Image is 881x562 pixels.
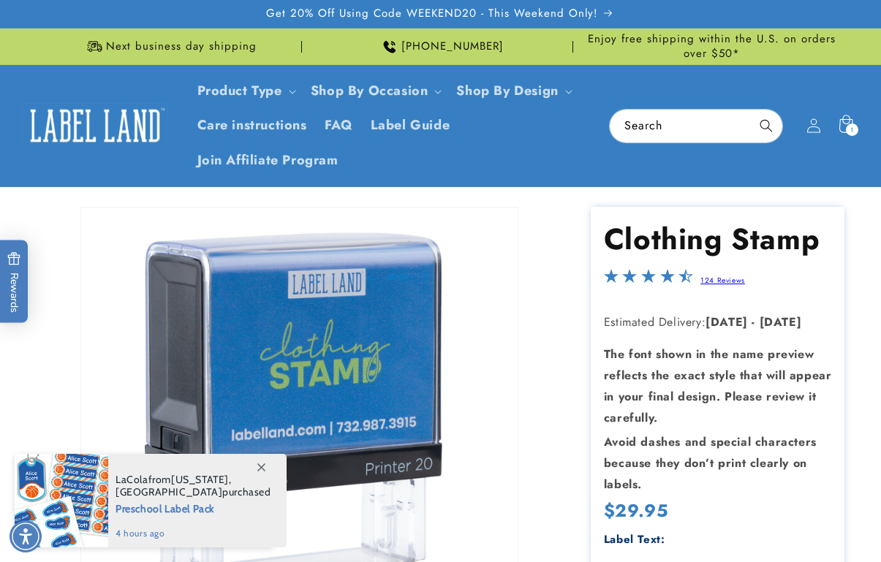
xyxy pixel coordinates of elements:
[750,110,782,142] button: Search
[604,433,817,493] strong: Avoid dashes and special characters because they don’t print clearly on labels.
[17,97,174,153] a: Label Land
[456,81,558,100] a: Shop By Design
[10,520,42,552] div: Accessibility Menu
[604,531,665,547] label: Label Text:
[116,474,271,498] span: from , purchased
[700,275,745,286] a: 124 Reviews
[579,32,844,61] span: Enjoy free shipping within the U.S. on orders over $50*
[362,108,459,143] a: Label Guide
[311,83,428,99] span: Shop By Occasion
[116,527,271,540] span: 4 hours ago
[325,117,353,134] span: FAQ
[604,346,832,425] strong: The font shown in the name preview reflects the exact style that will appear in your final design...
[171,473,229,486] span: [US_STATE]
[760,314,802,330] strong: [DATE]
[371,117,450,134] span: Label Guide
[316,108,362,143] a: FAQ
[189,143,347,178] a: Join Affiliate Program
[706,314,748,330] strong: [DATE]
[579,29,844,64] div: Announcement
[197,152,339,169] span: Join Affiliate Program
[116,485,222,498] span: [GEOGRAPHIC_DATA]
[37,29,302,64] div: Announcement
[116,473,148,486] span: LaCola
[308,29,573,64] div: Announcement
[604,499,668,522] span: $29.95
[850,124,854,136] span: 1
[604,312,832,333] p: Estimated Delivery:
[189,108,316,143] a: Care instructions
[447,74,578,108] summary: Shop By Design
[604,273,693,289] span: 4.4-star overall rating
[106,39,257,54] span: Next business day shipping
[22,103,168,148] img: Label Land
[197,117,307,134] span: Care instructions
[197,81,282,100] a: Product Type
[302,74,448,108] summary: Shop By Occasion
[7,251,21,312] span: Rewards
[266,7,598,21] span: Get 20% Off Using Code WEEKEND20 - This Weekend Only!
[116,498,271,517] span: Preschool Label Pack
[752,314,755,330] strong: -
[604,220,832,258] h1: Clothing Stamp
[401,39,504,54] span: [PHONE_NUMBER]
[189,74,302,108] summary: Product Type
